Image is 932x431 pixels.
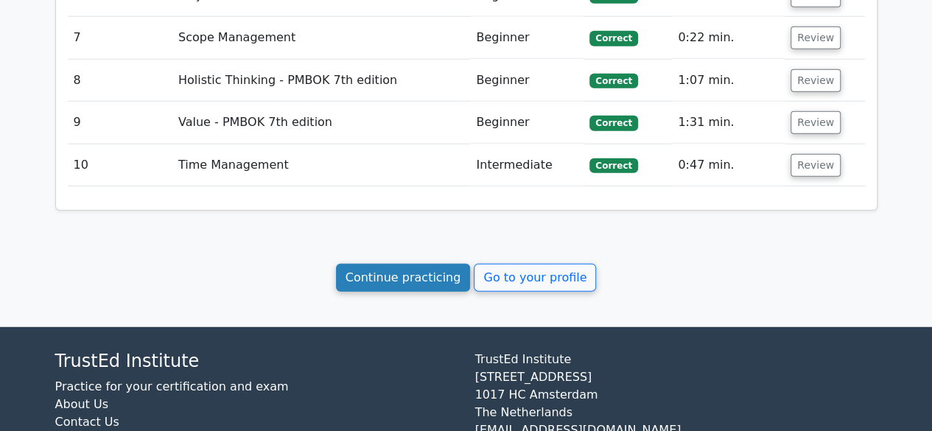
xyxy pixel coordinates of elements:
td: 1:07 min. [672,60,785,102]
td: 7 [68,17,172,59]
td: Intermediate [470,144,584,186]
td: 0:22 min. [672,17,785,59]
td: 10 [68,144,172,186]
span: Correct [589,158,637,173]
td: Beginner [470,102,584,144]
span: Correct [589,116,637,130]
td: Time Management [172,144,470,186]
button: Review [791,69,841,92]
button: Review [791,27,841,49]
a: About Us [55,397,108,411]
td: 0:47 min. [672,144,785,186]
button: Review [791,154,841,177]
a: Continue practicing [336,264,471,292]
td: Beginner [470,17,584,59]
a: Go to your profile [474,264,596,292]
td: 8 [68,60,172,102]
td: Scope Management [172,17,470,59]
a: Practice for your certification and exam [55,379,289,393]
a: Contact Us [55,415,119,429]
button: Review [791,111,841,134]
td: Value - PMBOK 7th edition [172,102,470,144]
td: Holistic Thinking - PMBOK 7th edition [172,60,470,102]
span: Correct [589,74,637,88]
td: 9 [68,102,172,144]
span: Correct [589,31,637,46]
td: 1:31 min. [672,102,785,144]
td: Beginner [470,60,584,102]
h4: TrustEd Institute [55,351,458,372]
